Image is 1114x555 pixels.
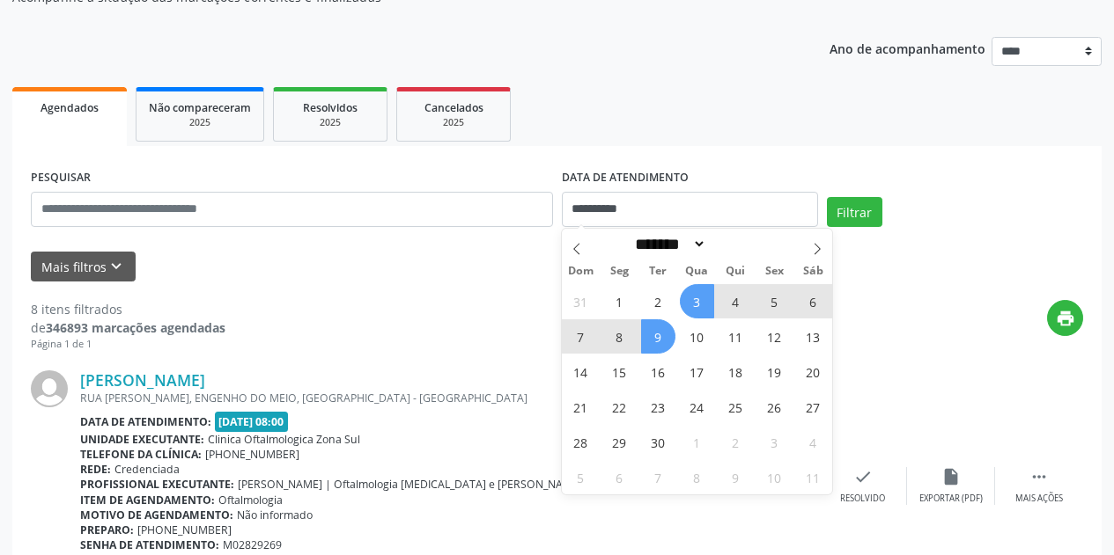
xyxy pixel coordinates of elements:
[796,319,830,354] span: Setembro 13, 2025
[564,425,598,459] span: Setembro 28, 2025
[80,414,211,429] b: Data de atendimento:
[80,447,202,462] b: Telefone da clínica:
[719,460,753,494] span: Outubro 9, 2025
[238,477,582,492] span: [PERSON_NAME] | Oftalmologia [MEDICAL_DATA] e [PERSON_NAME]
[424,100,483,115] span: Cancelados
[114,462,180,477] span: Credenciada
[1047,300,1083,336] button: print
[757,354,792,389] span: Setembro 19, 2025
[31,337,225,352] div: Página 1 de 1
[80,522,134,537] b: Preparo:
[80,508,233,522] b: Motivo de agendamento:
[757,319,792,354] span: Setembro 12, 2025
[602,354,637,389] span: Setembro 15, 2025
[796,354,830,389] span: Setembro 20, 2025
[31,370,68,407] img: img
[755,266,793,277] span: Sex
[80,477,234,492] b: Profissional executante:
[286,116,374,129] div: 2025
[1029,467,1049,486] i: 
[80,462,111,477] b: Rede:
[562,164,689,192] label: DATA DE ATENDIMENTO
[223,537,282,552] span: M02829269
[602,319,637,354] span: Setembro 8, 2025
[827,197,882,227] button: Filtrar
[602,425,637,459] span: Setembro 29, 2025
[680,319,714,354] span: Setembro 10, 2025
[602,390,637,424] span: Setembro 22, 2025
[680,460,714,494] span: Outubro 8, 2025
[602,460,637,494] span: Outubro 6, 2025
[564,354,598,389] span: Setembro 14, 2025
[218,493,283,508] span: Oftalmologia
[564,319,598,354] span: Setembro 7, 2025
[680,284,714,318] span: Setembro 3, 2025
[641,390,675,424] span: Setembro 23, 2025
[719,284,753,318] span: Setembro 4, 2025
[31,318,225,337] div: de
[80,493,215,508] b: Item de agendamento:
[919,493,983,505] div: Exportar (PDF)
[41,100,99,115] span: Agendados
[602,284,637,318] span: Setembro 1, 2025
[716,266,755,277] span: Qui
[706,235,764,253] input: Year
[941,467,961,486] i: insert_drive_file
[796,425,830,459] span: Outubro 4, 2025
[1015,493,1063,505] div: Mais ações
[796,284,830,318] span: Setembro 6, 2025
[205,447,299,462] span: [PHONE_NUMBER]
[237,508,313,522] span: Não informado
[641,460,675,494] span: Outubro 7, 2025
[31,300,225,318] div: 8 itens filtrados
[31,252,136,282] button: Mais filtroskeyboard_arrow_down
[757,425,792,459] span: Outubro 3, 2025
[793,266,832,277] span: Sáb
[719,390,753,424] span: Setembro 25, 2025
[80,391,819,405] div: RUA [PERSON_NAME], ENGENHO DO MEIO, [GEOGRAPHIC_DATA] - [GEOGRAPHIC_DATA]
[641,425,675,459] span: Setembro 30, 2025
[600,266,638,277] span: Seg
[796,390,830,424] span: Setembro 27, 2025
[757,460,792,494] span: Outubro 10, 2025
[796,460,830,494] span: Outubro 11, 2025
[409,116,498,129] div: 2025
[641,354,675,389] span: Setembro 16, 2025
[46,319,225,336] strong: 346893 marcações agendadas
[564,284,598,318] span: Agosto 31, 2025
[1056,309,1075,328] i: print
[137,522,232,537] span: [PHONE_NUMBER]
[107,257,126,276] i: keyboard_arrow_down
[303,100,358,115] span: Resolvidos
[208,432,360,447] span: Clinica Oftalmologica Zona Sul
[677,266,716,277] span: Qua
[680,390,714,424] span: Setembro 24, 2025
[853,467,873,486] i: check
[215,412,289,432] span: [DATE] 08:00
[830,37,985,59] p: Ano de acompanhamento
[719,425,753,459] span: Outubro 2, 2025
[680,354,714,389] span: Setembro 17, 2025
[641,319,675,354] span: Setembro 9, 2025
[149,100,251,115] span: Não compareceram
[840,493,885,505] div: Resolvido
[31,164,91,192] label: PESQUISAR
[638,266,677,277] span: Ter
[719,319,753,354] span: Setembro 11, 2025
[641,284,675,318] span: Setembro 2, 2025
[80,432,204,447] b: Unidade executante:
[149,116,251,129] div: 2025
[564,460,598,494] span: Outubro 5, 2025
[562,266,601,277] span: Dom
[757,390,792,424] span: Setembro 26, 2025
[564,390,598,424] span: Setembro 21, 2025
[680,425,714,459] span: Outubro 1, 2025
[719,354,753,389] span: Setembro 18, 2025
[80,537,219,552] b: Senha de atendimento:
[757,284,792,318] span: Setembro 5, 2025
[80,370,205,390] a: [PERSON_NAME]
[630,235,707,253] select: Month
